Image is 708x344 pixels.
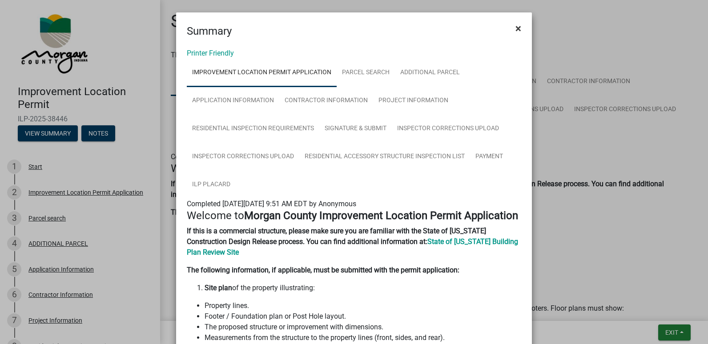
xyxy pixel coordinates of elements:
[508,16,528,41] button: Close
[395,59,465,87] a: ADDITIONAL PARCEL
[187,200,356,208] span: Completed [DATE][DATE] 9:51 AM EDT by Anonymous
[515,22,521,35] span: ×
[470,143,508,171] a: Payment
[244,209,518,222] strong: Morgan County Improvement Location Permit Application
[187,266,459,274] strong: The following information, if applicable, must be submitted with the permit application:
[299,143,470,171] a: Residential Accessory Structure Inspection List
[337,59,395,87] a: Parcel search
[187,23,232,39] h4: Summary
[392,115,504,143] a: Inspector Corrections Upload
[205,311,521,322] li: Footer / Foundation plan or Post Hole layout.
[205,300,521,311] li: Property lines.
[319,115,392,143] a: Signature & Submit
[187,87,279,115] a: Application Information
[187,171,236,199] a: ILP Placard
[187,115,319,143] a: Residential Inspection Requirements
[187,143,299,171] a: Inspector Corrections Upload
[279,87,373,115] a: Contractor Information
[187,59,337,87] a: Improvement Location Permit Application
[205,283,521,293] li: of the property illustrating:
[187,49,234,57] a: Printer Friendly
[205,322,521,332] li: The proposed structure or improvement with dimensions.
[205,332,521,343] li: Measurements from the structure to the property lines (front, sides, and rear).
[373,87,454,115] a: Project Information
[205,284,232,292] strong: Site plan
[187,237,518,256] a: State of [US_STATE] Building Plan Review Site
[187,209,521,222] h4: Welcome to
[187,227,486,246] strong: If this is a commercial structure, please make sure you are familiar with the State of [US_STATE]...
